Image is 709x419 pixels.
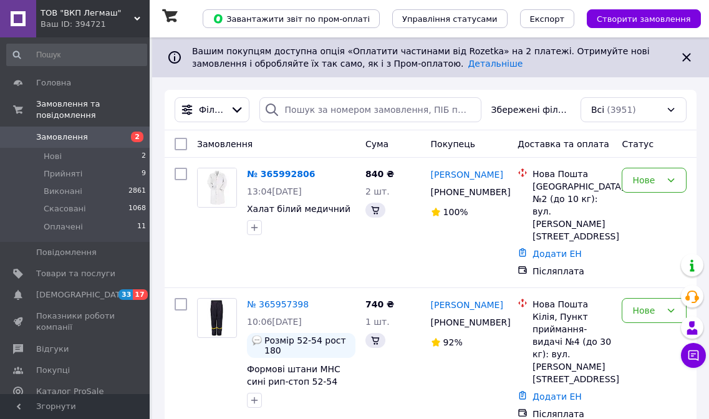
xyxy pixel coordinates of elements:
[44,168,82,180] span: Прийняті
[213,13,370,24] span: Завантажити звіт по пром-оплаті
[247,204,350,214] a: Халат білий медичний
[533,168,612,180] div: Нова Пошта
[491,104,571,116] span: Збережені фільтри:
[36,99,150,121] span: Замовлення та повідомлення
[259,97,481,122] input: Пошук за номером замовлення, ПІБ покупця, номером телефону, Email, номером накладної
[203,9,380,28] button: Завантажити звіт по пром-оплаті
[365,169,394,179] span: 840 ₴
[431,299,503,311] a: [PERSON_NAME]
[36,289,128,301] span: [DEMOGRAPHIC_DATA]
[443,337,463,347] span: 92%
[247,186,302,196] span: 13:04[DATE]
[632,304,661,317] div: Нове
[574,13,701,23] a: Створити замовлення
[137,221,146,233] span: 11
[428,314,499,331] div: [PHONE_NUMBER]
[36,386,104,397] span: Каталог ProSale
[597,14,691,24] span: Створити замовлення
[131,132,143,142] span: 2
[607,105,636,115] span: (3951)
[247,317,302,327] span: 10:06[DATE]
[530,14,565,24] span: Експорт
[36,247,97,258] span: Повідомлення
[199,104,225,116] span: Фільтри
[41,7,134,19] span: ТОВ "ВКП Легмаш"
[44,203,86,214] span: Скасовані
[192,46,650,69] span: Вашим покупцям доступна опція «Оплатити частинами від Rozetka» на 2 платежі. Отримуйте нові замов...
[204,299,229,337] img: Фото товару
[252,335,262,345] img: :speech_balloon:
[6,44,147,66] input: Пошук
[622,139,654,149] span: Статус
[197,139,253,149] span: Замовлення
[133,289,147,300] span: 17
[468,59,523,69] a: Детальніше
[142,151,146,162] span: 2
[41,19,150,30] div: Ваш ID: 394721
[431,139,475,149] span: Покупець
[587,9,701,28] button: Створити замовлення
[533,298,612,311] div: Нова Пошта
[198,168,236,207] img: Фото товару
[533,311,612,385] div: Кілія, Пункт приймання-видачі №4 (до 30 кг): вул. [PERSON_NAME][STREET_ADDRESS]
[247,299,309,309] a: № 365957398
[402,14,498,24] span: Управління статусами
[36,344,69,355] span: Відгуки
[365,139,388,149] span: Cума
[392,9,508,28] button: Управління статусами
[365,317,390,327] span: 1 шт.
[44,221,83,233] span: Оплачені
[36,311,115,333] span: Показники роботи компанії
[443,207,468,217] span: 100%
[128,186,146,197] span: 2861
[681,343,706,368] button: Чат з покупцем
[431,168,503,181] a: [PERSON_NAME]
[36,132,88,143] span: Замовлення
[197,298,237,338] a: Фото товару
[533,392,582,402] a: Додати ЕН
[632,173,661,187] div: Нове
[128,203,146,214] span: 1068
[428,183,499,201] div: [PHONE_NUMBER]
[44,186,82,197] span: Виконані
[247,169,315,179] a: № 365992806
[365,299,394,309] span: 740 ₴
[591,104,604,116] span: Всі
[264,335,350,355] span: Розмір 52-54 рост 180
[533,249,582,259] a: Додати ЕН
[247,364,340,387] a: Формові штани МНС сині рип-стоп 52-54
[118,289,133,300] span: 33
[365,186,390,196] span: 2 шт.
[518,139,609,149] span: Доставка та оплата
[142,168,146,180] span: 9
[533,180,612,243] div: [GEOGRAPHIC_DATA], №2 (до 10 кг): вул. [PERSON_NAME][STREET_ADDRESS]
[44,151,62,162] span: Нові
[36,77,71,89] span: Головна
[36,365,70,376] span: Покупці
[533,265,612,277] div: Післяплата
[197,168,237,208] a: Фото товару
[36,268,115,279] span: Товари та послуги
[520,9,575,28] button: Експорт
